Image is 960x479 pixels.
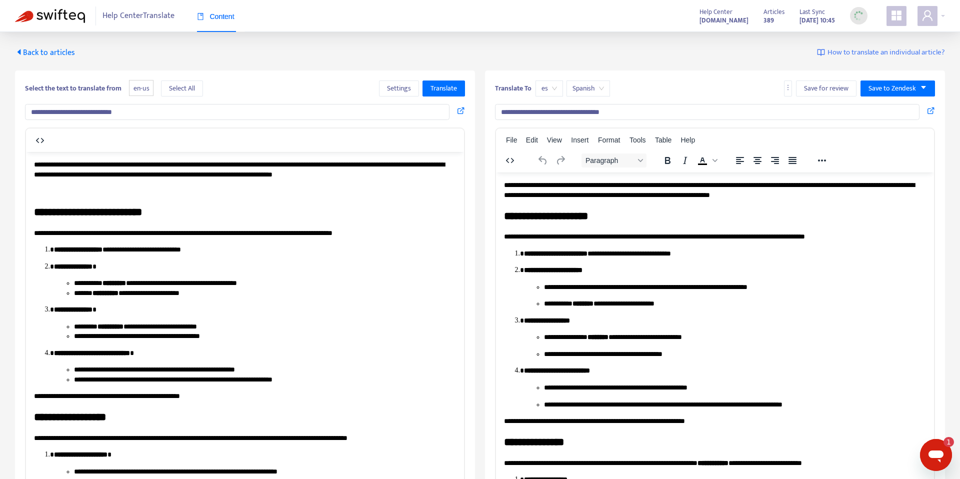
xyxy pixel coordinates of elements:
[920,439,952,471] iframe: Button to launch messaging window, 1 unread message
[813,153,830,167] button: Reveal or hide additional toolbar items
[526,136,538,144] span: Edit
[422,80,465,96] button: Translate
[890,9,902,21] span: appstore
[817,47,945,58] a: How to translate an individual article?
[655,136,671,144] span: Table
[495,82,531,94] b: Translate To
[860,80,935,96] button: Save to Zendeskcaret-down
[15,48,23,56] span: caret-left
[921,9,933,21] span: user
[161,80,203,96] button: Select All
[534,153,551,167] button: Undo
[102,6,174,25] span: Help Center Translate
[699,6,732,17] span: Help Center
[763,15,774,26] strong: 389
[379,80,419,96] button: Settings
[852,9,865,22] img: sync_loading.0b5143dde30e3a21642e.gif
[387,83,411,94] span: Settings
[15,46,75,59] span: Back to articles
[920,84,927,91] span: caret-down
[547,136,562,144] span: View
[197,13,204,20] span: book
[799,15,835,26] strong: [DATE] 10:45
[817,48,825,56] img: image-link
[541,81,557,96] span: es
[934,437,954,447] iframe: Number of unread messages
[571,136,588,144] span: Insert
[766,153,783,167] button: Align right
[197,12,234,20] span: Content
[680,136,695,144] span: Help
[598,136,620,144] span: Format
[552,153,569,167] button: Redo
[506,136,517,144] span: File
[430,83,457,94] span: Translate
[15,9,85,23] img: Swifteq
[784,153,801,167] button: Justify
[796,80,856,96] button: Save for review
[694,153,719,167] div: Text color Black
[784,80,792,96] button: more
[868,83,916,94] span: Save to Zendesk
[827,47,945,58] span: How to translate an individual article?
[585,156,634,164] span: Paragraph
[25,82,121,94] b: Select the text to translate from
[659,153,676,167] button: Bold
[749,153,766,167] button: Align center
[799,6,825,17] span: Last Sync
[784,84,791,91] span: more
[629,136,646,144] span: Tools
[129,80,153,96] span: en-us
[581,153,646,167] button: Block Paragraph
[731,153,748,167] button: Align left
[804,83,848,94] span: Save for review
[169,83,195,94] span: Select All
[676,153,693,167] button: Italic
[572,81,604,96] span: Spanish
[763,6,784,17] span: Articles
[699,14,748,26] a: [DOMAIN_NAME]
